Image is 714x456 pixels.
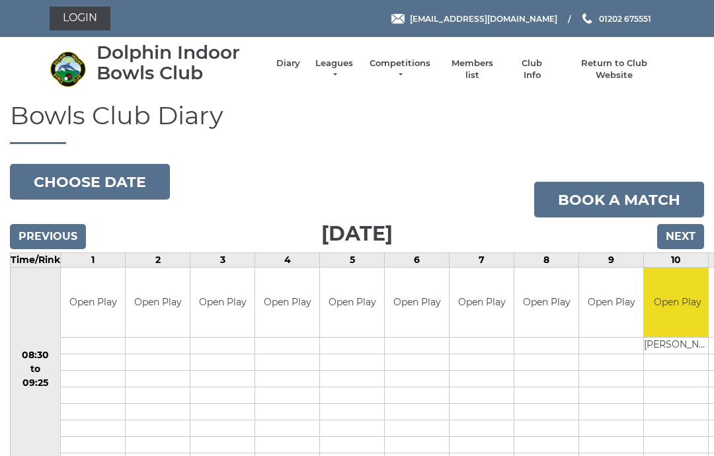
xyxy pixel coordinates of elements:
[255,268,319,337] td: Open Play
[97,42,263,83] div: Dolphin Indoor Bowls Club
[644,268,711,337] td: Open Play
[255,253,320,268] td: 4
[534,182,704,217] a: Book a match
[190,268,255,337] td: Open Play
[190,253,255,268] td: 3
[385,253,450,268] td: 6
[450,253,514,268] td: 7
[320,268,384,337] td: Open Play
[385,268,449,337] td: Open Play
[276,57,300,69] a: Diary
[320,253,385,268] td: 5
[61,253,126,268] td: 1
[644,337,711,354] td: [PERSON_NAME]
[50,51,86,87] img: Dolphin Indoor Bowls Club
[391,13,557,25] a: Email [EMAIL_ADDRESS][DOMAIN_NAME]
[579,253,644,268] td: 9
[61,268,125,337] td: Open Play
[644,253,709,268] td: 10
[313,57,355,81] a: Leagues
[410,13,557,23] span: [EMAIL_ADDRESS][DOMAIN_NAME]
[126,268,190,337] td: Open Play
[657,224,704,249] input: Next
[514,253,579,268] td: 8
[11,253,61,268] td: Time/Rink
[391,14,405,24] img: Email
[450,268,514,337] td: Open Play
[126,253,190,268] td: 2
[50,7,110,30] a: Login
[514,268,578,337] td: Open Play
[599,13,651,23] span: 01202 675551
[444,57,499,81] a: Members list
[10,164,170,200] button: Choose date
[513,57,551,81] a: Club Info
[10,224,86,249] input: Previous
[579,268,643,337] td: Open Play
[10,102,704,145] h1: Bowls Club Diary
[580,13,651,25] a: Phone us 01202 675551
[368,57,432,81] a: Competitions
[582,13,592,24] img: Phone us
[565,57,664,81] a: Return to Club Website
